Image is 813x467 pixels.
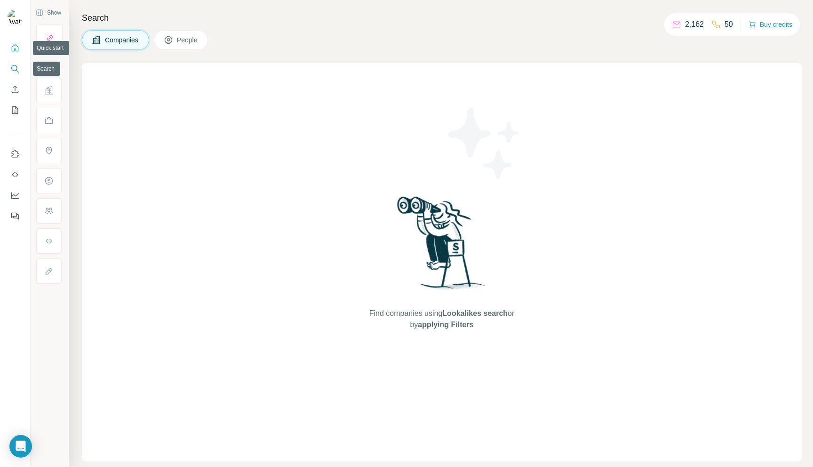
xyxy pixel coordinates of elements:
button: Enrich CSV [8,81,23,98]
button: Dashboard [8,187,23,204]
p: 50 [725,19,733,30]
button: Use Surfe API [8,166,23,183]
span: Find companies using or by [367,308,517,330]
h4: Search [82,11,802,24]
img: Surfe Illustration - Stars [442,101,526,185]
p: 2,162 [685,19,704,30]
span: People [177,35,199,45]
button: Use Surfe on LinkedIn [8,145,23,162]
button: Show [29,6,68,20]
button: Buy credits [749,18,792,31]
img: Surfe Illustration - Woman searching with binoculars [393,194,491,299]
button: My lists [8,102,23,119]
img: Avatar [8,9,23,24]
div: Open Intercom Messenger [9,435,32,458]
span: applying Filters [418,321,473,329]
span: Companies [105,35,139,45]
button: Feedback [8,208,23,225]
span: Lookalikes search [442,309,508,317]
button: Quick start [8,40,23,56]
button: Search [8,60,23,77]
